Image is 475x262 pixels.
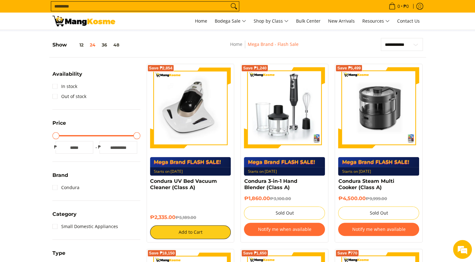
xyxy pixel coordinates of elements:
button: Add to Cart [150,225,231,239]
summary: Open [52,121,66,130]
span: Save ₱18,150 [149,251,175,255]
span: ₱ [96,144,103,150]
span: Save ₱2,854 [149,66,173,70]
a: Out of stock [52,91,86,101]
a: New Arrivals [325,13,358,30]
button: Sold Out [338,206,419,220]
span: Save ₱1,240 [243,66,267,70]
h6: ₱1,860.00 [244,195,325,202]
button: Search [229,2,239,11]
a: Resources [359,13,393,30]
button: 36 [99,42,110,47]
a: Bulk Center [293,13,324,30]
summary: Open [52,72,82,81]
img: MANG KOSME MEGA BRAND FLASH SALE: September 12-15, 2025 l Mang Kosme [52,16,115,26]
a: Condura 3-in-1 Hand Blender (Class A) [244,178,297,190]
nav: Main Menu [121,13,423,30]
del: ₱3,100.00 [270,196,291,201]
button: 24 [87,42,99,47]
a: Shop by Class [251,13,292,30]
h6: ₱2,335.00 [150,214,231,221]
a: Home [192,13,210,30]
a: Bodega Sale [212,13,249,30]
span: Bodega Sale [215,17,246,25]
del: ₱5,189.00 [175,215,196,220]
a: Small Domestic Appliances [52,221,118,232]
span: ₱0 [402,4,410,8]
img: Condura UV Bed Vacuum Cleaner (Class A) [150,67,231,148]
span: New Arrivals [328,18,355,24]
button: 12 [67,42,87,47]
summary: Open [52,173,68,183]
a: Mega Brand - Flash Sale [248,41,299,47]
button: Notify me when available [244,223,325,236]
a: Condura Steam Multi Cooker (Class A) [338,178,394,190]
span: Contact Us [397,18,420,24]
span: • [387,3,411,10]
span: Availability [52,72,82,77]
span: Save ₱5,499 [337,66,361,70]
nav: Breadcrumbs [186,41,342,55]
a: Contact Us [394,13,423,30]
a: Condura UV Bed Vacuum Cleaner (Class A) [150,178,217,190]
button: Notify me when available [338,223,419,236]
span: Shop by Class [254,17,289,25]
span: Save ₱1,650 [243,251,267,255]
span: Price [52,121,66,126]
summary: Open [52,212,77,221]
span: Home [195,18,207,24]
span: Brand [52,173,68,178]
a: In stock [52,81,77,91]
button: Sold Out [244,206,325,220]
a: Condura [52,183,79,193]
span: Category [52,212,77,217]
img: condura-hand-blender-front-full-what's-in-the-box-view-mang-kosme [244,67,325,148]
h6: ₱4,500.00 [338,195,419,202]
h5: Show [52,42,122,48]
span: 0 [397,4,401,8]
img: Condura Steam Multi Cooker (Class A) [338,67,419,148]
span: ₱ [52,144,59,150]
span: Type [52,251,65,256]
del: ₱9,999.00 [365,196,387,201]
button: 48 [110,42,122,47]
summary: Open [52,251,65,260]
span: Resources [362,17,390,25]
span: Bulk Center [296,18,321,24]
span: Save ₱770 [337,251,357,255]
a: Home [230,41,242,47]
